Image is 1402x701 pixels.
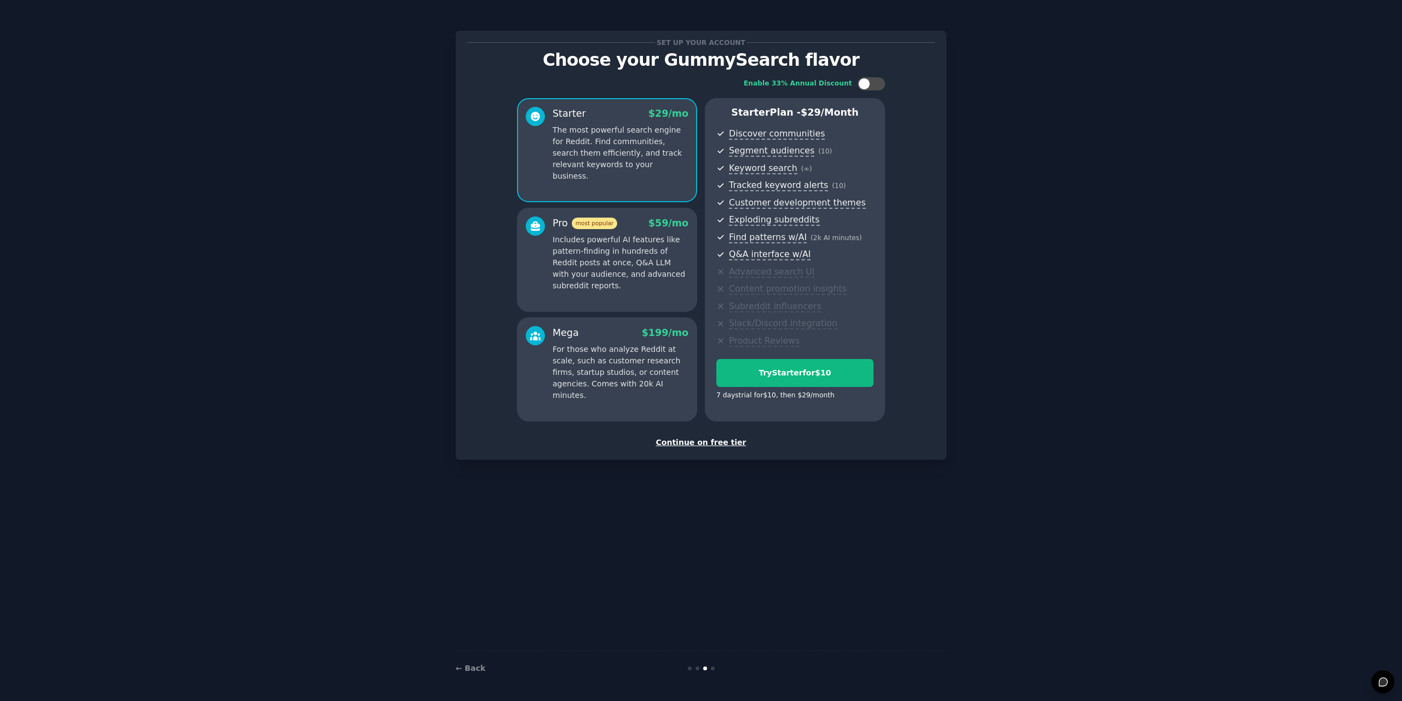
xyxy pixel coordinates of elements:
[553,326,579,340] div: Mega
[553,344,688,401] p: For those who analyze Reddit at scale, such as customer research firms, startup studios, or conte...
[729,214,819,226] span: Exploding subreddits
[717,367,873,379] div: Try Starter for $10
[716,391,835,401] div: 7 days trial for $10 , then $ 29 /month
[642,327,688,338] span: $ 199 /mo
[818,147,832,155] span: ( 10 )
[553,216,617,230] div: Pro
[648,218,688,229] span: $ 59 /mo
[729,283,847,295] span: Content promotion insights
[553,234,688,292] p: Includes powerful AI features like pattern-finding in hundreds of Reddit posts at once, Q&A LLM w...
[729,197,866,209] span: Customer development themes
[811,234,862,242] span: ( 2k AI minutes )
[744,79,852,89] div: Enable 33% Annual Discount
[729,128,825,140] span: Discover communities
[801,107,859,118] span: $ 29 /month
[729,232,807,243] span: Find patterns w/AI
[729,180,828,191] span: Tracked keyword alerts
[456,664,485,672] a: ← Back
[832,182,846,190] span: ( 10 )
[467,50,935,70] p: Choose your GummySearch flavor
[553,124,688,182] p: The most powerful search engine for Reddit. Find communities, search them efficiently, and track ...
[729,301,821,312] span: Subreddit influencers
[729,163,797,174] span: Keyword search
[729,318,837,329] span: Slack/Discord integration
[553,107,586,121] div: Starter
[716,106,874,119] p: Starter Plan -
[467,437,935,448] div: Continue on free tier
[648,108,688,119] span: $ 29 /mo
[716,359,874,387] button: TryStarterfor$10
[572,218,618,229] span: most popular
[801,165,812,173] span: ( ∞ )
[729,335,800,347] span: Product Reviews
[729,249,811,260] span: Q&A interface w/AI
[729,266,814,278] span: Advanced search UI
[655,37,748,48] span: Set up your account
[729,145,814,157] span: Segment audiences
